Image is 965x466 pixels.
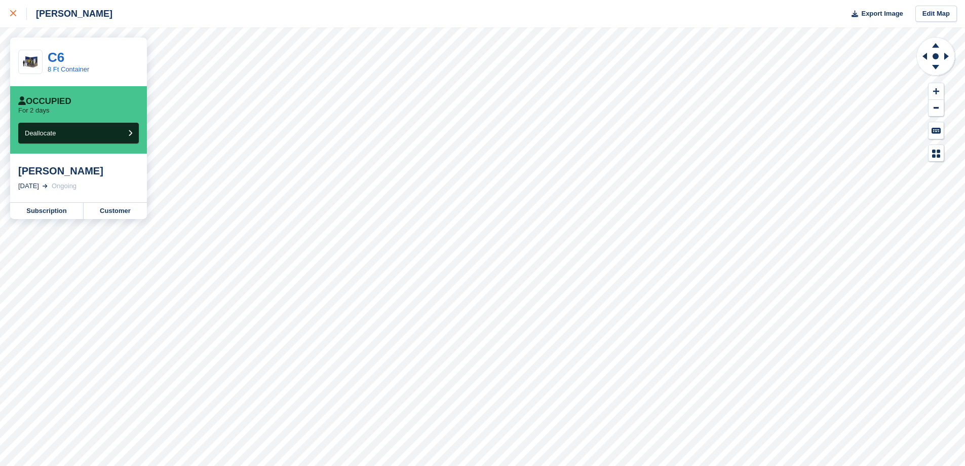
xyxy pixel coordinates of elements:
[18,123,139,144] button: Deallocate
[861,9,903,19] span: Export Image
[43,184,48,188] img: arrow-right-light-icn-cde0832a797a2874e46488d9cf13f60e5c3a73dbe684e267c42b8395dfbc2abf.svg
[929,145,944,162] button: Map Legend
[19,53,42,71] img: 9t-container.jpg
[25,129,56,137] span: Deallocate
[18,96,71,106] div: Occupied
[929,122,944,139] button: Keyboard Shortcuts
[845,6,903,22] button: Export Image
[84,203,147,219] a: Customer
[929,83,944,100] button: Zoom In
[18,165,139,177] div: [PERSON_NAME]
[18,181,39,191] div: [DATE]
[48,65,89,73] a: 8 Ft Container
[915,6,957,22] a: Edit Map
[929,100,944,117] button: Zoom Out
[48,50,64,65] a: C6
[27,8,112,20] div: [PERSON_NAME]
[18,106,49,115] p: For 2 days
[10,203,84,219] a: Subscription
[52,181,76,191] div: Ongoing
